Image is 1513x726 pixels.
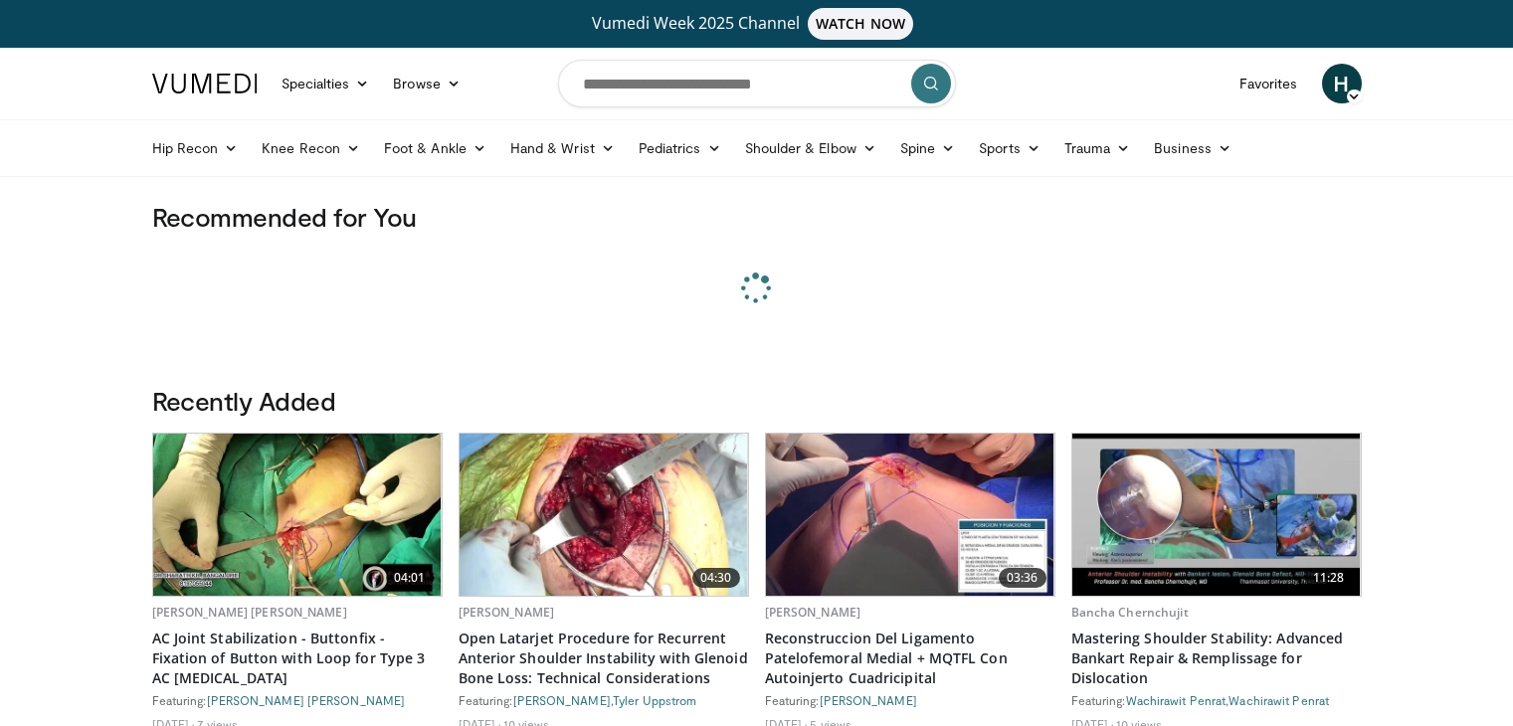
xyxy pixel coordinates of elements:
a: Trauma [1052,128,1143,168]
a: [PERSON_NAME] [PERSON_NAME] [207,693,406,707]
div: Featuring: [152,692,443,708]
a: [PERSON_NAME] [513,693,611,707]
span: WATCH NOW [808,8,913,40]
a: Mastering Shoulder Stability: Advanced Bankart Repair & Remplissage for Dislocation [1071,629,1362,688]
a: 03:36 [766,434,1054,596]
a: Vumedi Week 2025 ChannelWATCH NOW [155,8,1359,40]
a: Spine [888,128,967,168]
a: [PERSON_NAME] [820,693,917,707]
input: Search topics, interventions [558,60,956,107]
a: 04:30 [460,434,748,596]
a: Knee Recon [250,128,372,168]
a: Reconstruccion Del Ligamento Patelofemoral Medial + MQTFL Con Autoinjerto Cuadricipital [765,629,1055,688]
h3: Recently Added [152,385,1362,417]
a: [PERSON_NAME] [459,604,555,621]
span: 04:01 [386,568,434,588]
img: 48f6f21f-43ea-44b1-a4e1-5668875d038e.620x360_q85_upscale.jpg [766,434,1054,596]
a: Business [1142,128,1243,168]
a: Tyler Uppstrom [613,693,696,707]
a: Wachirawit Penrat [1126,693,1227,707]
a: Hip Recon [140,128,251,168]
div: Featuring: , [459,692,749,708]
div: Featuring: , [1071,692,1362,708]
img: VuMedi Logo [152,74,258,93]
img: 2b2da37e-a9b6-423e-b87e-b89ec568d167.620x360_q85_upscale.jpg [460,434,748,596]
a: Bancha Chernchujit [1071,604,1189,621]
a: Favorites [1228,64,1310,103]
a: Specialties [270,64,382,103]
div: Featuring: [765,692,1055,708]
a: Shoulder & Elbow [733,128,888,168]
h3: Recommended for You [152,201,1362,233]
a: Browse [381,64,473,103]
img: c2f644dc-a967-485d-903d-283ce6bc3929.620x360_q85_upscale.jpg [153,434,442,596]
a: Open Latarjet Procedure for Recurrent Anterior Shoulder Instability with Glenoid Bone Loss: Techn... [459,629,749,688]
a: Wachirawit Penrat [1229,693,1329,707]
a: [PERSON_NAME] [765,604,861,621]
span: 11:28 [1305,568,1353,588]
a: 04:01 [153,434,442,596]
a: Sports [967,128,1052,168]
a: Pediatrics [627,128,733,168]
a: Hand & Wrist [498,128,627,168]
span: 03:36 [999,568,1046,588]
a: [PERSON_NAME] [PERSON_NAME] [152,604,347,621]
span: 04:30 [692,568,740,588]
a: H [1322,64,1362,103]
a: Foot & Ankle [372,128,498,168]
a: 11:28 [1072,434,1361,596]
img: 12bfd8a1-61c9-4857-9f26-c8a25e8997c8.620x360_q85_upscale.jpg [1072,434,1361,596]
a: AC Joint Stabilization - Buttonfix - Fixation of Button with Loop for Type 3 AC [MEDICAL_DATA] [152,629,443,688]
